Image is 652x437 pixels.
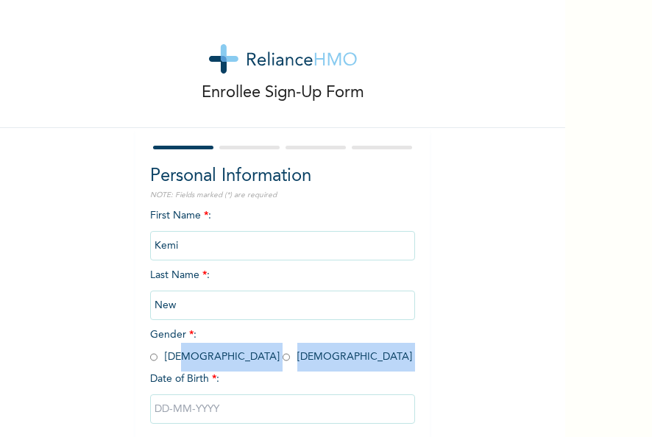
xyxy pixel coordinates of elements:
[150,190,415,201] p: NOTE: Fields marked (*) are required
[150,394,415,424] input: DD-MM-YYYY
[209,44,357,74] img: logo
[150,330,412,362] span: Gender : [DEMOGRAPHIC_DATA] [DEMOGRAPHIC_DATA]
[150,270,415,310] span: Last Name :
[150,372,219,387] span: Date of Birth :
[202,81,364,105] p: Enrollee Sign-Up Form
[150,291,415,320] input: Enter your last name
[150,231,415,260] input: Enter your first name
[150,163,415,190] h2: Personal Information
[150,210,415,251] span: First Name :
